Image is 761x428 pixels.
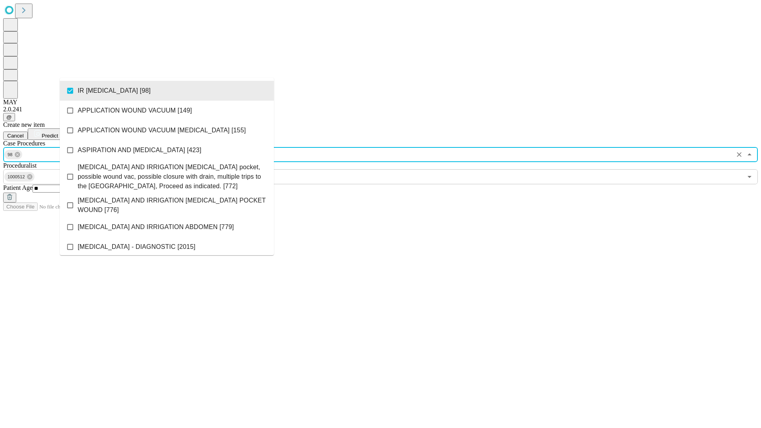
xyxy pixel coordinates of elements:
[3,132,28,140] button: Cancel
[78,196,268,215] span: [MEDICAL_DATA] AND IRRIGATION [MEDICAL_DATA] POCKET WOUND [776]
[3,106,758,113] div: 2.0.241
[28,128,64,140] button: Predict
[78,106,192,115] span: APPLICATION WOUND VACUUM [149]
[78,145,201,155] span: ASPIRATION AND [MEDICAL_DATA] [423]
[7,133,24,139] span: Cancel
[3,162,36,169] span: Proceduralist
[78,222,234,232] span: [MEDICAL_DATA] AND IRRIGATION ABDOMEN [779]
[42,133,58,139] span: Predict
[4,150,16,159] span: 98
[744,149,755,160] button: Close
[78,162,268,191] span: [MEDICAL_DATA] AND IRRIGATION [MEDICAL_DATA] pocket, possible wound vac, possible closure with dr...
[744,171,755,182] button: Open
[3,121,45,128] span: Create new item
[3,184,33,191] span: Patient Age
[4,150,22,159] div: 98
[78,242,195,252] span: [MEDICAL_DATA] - DIAGNOSTIC [2015]
[4,172,28,182] span: 1000512
[3,99,758,106] div: MAY
[6,114,12,120] span: @
[3,113,15,121] button: @
[4,172,34,182] div: 1000512
[3,140,45,147] span: Scheduled Procedure
[734,149,745,160] button: Clear
[78,126,246,135] span: APPLICATION WOUND VACUUM [MEDICAL_DATA] [155]
[78,86,151,96] span: IR [MEDICAL_DATA] [98]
